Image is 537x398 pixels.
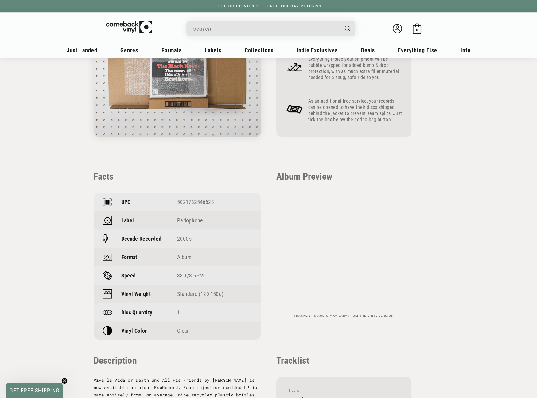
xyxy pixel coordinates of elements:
[276,171,411,182] p: Album Preview
[276,355,411,366] p: Tracklist
[6,383,63,398] div: GET FREE SHIPPINGClose teaser
[416,28,418,32] span: 0
[121,217,134,224] p: Label
[286,100,303,118] img: Frame_4_2.png
[94,171,261,182] p: Facts
[177,327,189,334] span: Clear
[339,21,356,36] button: Search
[276,314,411,318] p: Tracklist & audio may vary from the vinyl version
[94,355,261,366] p: Description
[61,378,68,384] button: Close teaser
[308,98,402,123] p: As an additional free service, your records can be opened to have their discs shipped behind the ...
[289,389,399,392] span: Side A
[177,272,204,279] a: 33 1/3 RPM
[177,217,203,224] a: Parlophone
[193,22,339,35] input: When autocomplete results are available use up and down arrows to review and enter to select
[121,291,151,297] p: Vinyl Weight
[286,58,303,76] img: Frame_4_1.png
[121,199,131,205] p: UPC
[67,47,97,53] span: Just Landed
[121,272,136,279] p: Speed
[245,47,274,53] span: Collections
[186,21,355,36] div: Search
[121,254,138,260] p: Format
[121,235,161,242] p: Decade Recorded
[10,387,60,394] span: GET FREE SHIPPING
[177,291,224,297] a: Standard (120-150g)
[308,56,402,81] p: Everything inside your shipment will be bubble wrapped for added bump & drop protection, with as ...
[121,327,147,334] p: Vinyl Color
[177,309,180,316] span: 1
[121,309,153,316] p: Disc Quantity
[398,47,437,53] span: Everything Else
[461,47,471,53] span: Info
[209,4,328,8] a: FREE SHIPPING $89+ | FREE 100-DAY RETURNS
[361,47,375,53] span: Deals
[161,47,182,53] span: Formats
[177,235,192,242] a: 2000's
[120,47,138,53] span: Genres
[297,47,338,53] span: Indie Exclusives
[177,199,252,205] div: 5021732546623
[205,47,221,53] span: Labels
[177,254,192,260] a: Album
